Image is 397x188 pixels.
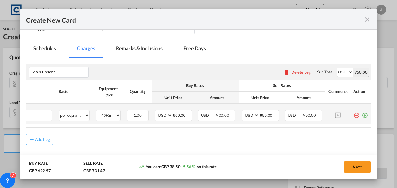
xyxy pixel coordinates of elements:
[83,168,105,173] div: GBP 731.47
[26,134,53,145] button: Add Leg
[161,164,181,169] span: GBP 38.50
[353,110,359,116] md-icon: icon-minus-circle-outline red-400-fg
[26,41,63,58] md-tab-item: Schedules
[283,70,311,75] button: Delete Leg
[69,41,102,58] md-tab-item: Charges
[20,9,377,178] md-dialog: Create New Card ...
[29,160,48,168] div: BUY RATE
[96,86,121,97] div: Equipment Type
[291,70,311,75] div: Delete Leg
[288,113,302,118] span: USD
[29,136,35,142] md-icon: icon-plus md-link-fg s20
[138,164,217,170] div: You earn on this rate
[127,89,149,94] div: Quantity
[239,92,282,104] th: Unit Price
[26,41,220,58] md-pagination-wrapper: Use the left and right arrow keys to navigate between tabs
[283,69,290,75] md-icon: icon-delete
[59,89,90,94] div: Basis
[242,83,322,88] div: Sell Rates
[303,113,316,118] span: 950.00
[83,160,103,168] div: SELL RATE
[195,92,239,104] th: Amount
[216,113,229,118] span: 900.00
[259,110,279,120] input: 950.00
[353,68,369,77] div: 950.00
[176,41,213,58] md-tab-item: Free Days
[59,110,89,120] select: per equipment
[362,110,368,116] md-icon: icon-plus-circle-outline green-400-fg
[364,16,371,23] md-icon: icon-close fg-AAA8AD m-0 pointer
[344,161,371,173] button: Next
[282,92,325,104] th: Amount
[317,69,333,75] div: Sub Total
[350,80,371,104] th: Action
[155,83,235,88] div: Buy Rates
[26,15,364,23] div: Create New Card
[325,80,350,104] th: Comments
[134,113,142,118] span: 1.00
[183,164,195,169] span: 5.56 %
[35,138,50,141] div: Add Leg
[172,110,192,120] input: 900.00
[138,164,144,170] md-icon: icon-trending-up
[32,68,88,77] input: Leg Name
[29,168,51,173] div: GBP 692.97
[201,113,215,118] span: USD
[109,41,170,58] md-tab-item: Remarks & Inclusions
[152,92,195,104] th: Unit Price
